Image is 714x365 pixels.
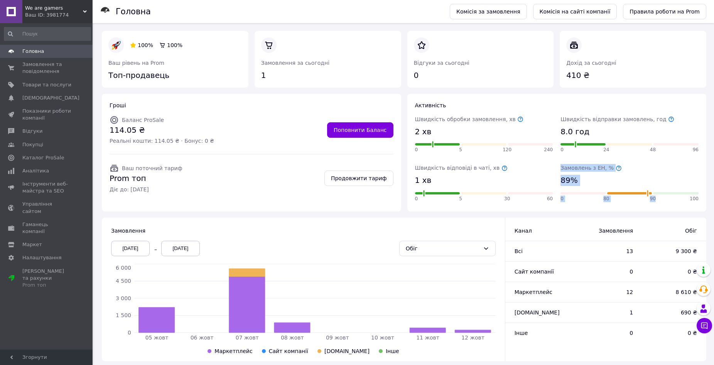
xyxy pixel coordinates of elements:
tspan: 10 жовт [371,335,394,341]
span: Інше [386,348,399,354]
span: Показники роботи компанії [22,108,71,122]
span: Маркетплейс [515,289,552,295]
span: 0 [560,147,564,153]
span: Маркет [22,241,42,248]
span: Сайт компанії [515,269,554,275]
tspan: 12 жовт [461,335,484,341]
span: [DOMAIN_NAME] [324,348,370,354]
span: We are gamers [25,5,83,12]
span: 690 ₴ [648,309,697,316]
span: 0 [581,268,633,275]
div: [DATE] [111,241,150,256]
span: Замовлення та повідомлення [22,61,71,75]
span: 24 [603,147,609,153]
span: Інструменти веб-майстра та SEO [22,181,71,194]
span: Канал [515,228,532,234]
span: 90 [650,196,656,202]
tspan: 06 жовт [191,335,214,341]
span: Маркетплейс [214,348,252,354]
span: Налаштування [22,254,62,261]
span: 8 610 ₴ [648,288,697,296]
span: [DOMAIN_NAME] [515,309,560,316]
span: Діє до: [DATE] [110,186,182,193]
h1: Головна [116,7,151,16]
span: Швидкість відповіді в чаті, хв [415,165,508,171]
span: [PERSON_NAME] та рахунки [22,268,71,289]
span: 96 [693,147,699,153]
span: 0 ₴ [648,268,697,275]
span: Аналітика [22,167,49,174]
span: 0 [560,196,564,202]
span: 8.0 год [560,126,589,137]
div: Ваш ID: 3981774 [25,12,93,19]
span: Баланс ProSale [122,117,164,123]
span: 80 [603,196,609,202]
span: 60 [547,196,553,202]
span: Обіг [648,227,697,235]
span: 13 [581,247,633,255]
span: 114.05 ₴ [110,125,214,136]
tspan: 1 500 [116,312,131,318]
span: Замовлення [581,227,633,235]
span: Активність [415,102,446,108]
tspan: 07 жовт [236,335,259,341]
span: 0 [415,196,418,202]
span: Головна [22,48,44,55]
span: 5 [459,147,462,153]
span: 0 [415,147,418,153]
span: 0 [581,329,633,337]
span: Гаманець компанії [22,221,71,235]
span: 240 [544,147,553,153]
span: 120 [503,147,511,153]
span: Ваш поточний тариф [122,165,182,171]
tspan: 08 жовт [281,335,304,341]
span: 100 [690,196,699,202]
span: Товари та послуги [22,81,71,88]
span: 30 [504,196,510,202]
div: [DATE] [161,241,200,256]
button: Чат з покупцем [697,318,712,333]
span: Каталог ProSale [22,154,64,161]
span: Швидкість відправки замовлень, год [560,116,674,122]
span: 48 [650,147,656,153]
a: Комісія на сайті компанії [533,4,617,19]
tspan: 05 жовт [145,335,169,341]
span: Всi [515,248,523,254]
div: Prom топ [22,282,71,289]
span: Управління сайтом [22,201,71,215]
div: Обіг [406,244,480,253]
span: 100% [167,42,182,48]
span: 9 300 ₴ [648,247,697,255]
span: 12 [581,288,633,296]
tspan: 4 500 [116,278,131,284]
tspan: 0 [128,330,131,336]
span: Сайт компанії [269,348,308,354]
span: Замовлень з ЕН, % [560,165,621,171]
span: 5 [459,196,462,202]
span: 1 [581,309,633,316]
span: 2 хв [415,126,432,137]
tspan: 11 жовт [416,335,439,341]
span: [DEMOGRAPHIC_DATA] [22,95,79,101]
span: 0 ₴ [648,329,697,337]
span: Покупці [22,141,43,148]
a: Комісія за замовлення [450,4,527,19]
a: Продовжити тариф [324,171,393,186]
span: 89% [560,175,577,186]
tspan: 6 000 [116,265,131,271]
span: Інше [515,330,528,336]
input: Пошук [4,27,91,41]
span: Замовлення [111,228,145,234]
tspan: 3 000 [116,295,131,301]
span: Prom топ [110,173,182,184]
tspan: 09 жовт [326,335,349,341]
a: Правила роботи на Prom [623,4,706,19]
a: Поповнити Баланс [327,122,393,138]
span: 100% [138,42,153,48]
span: Відгуки [22,128,42,135]
span: 1 хв [415,175,432,186]
span: Реальні кошти: 114.05 ₴ · Бонус: 0 ₴ [110,137,214,145]
span: Швидкість обробки замовлення, хв [415,116,524,122]
span: Гроші [110,102,126,108]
